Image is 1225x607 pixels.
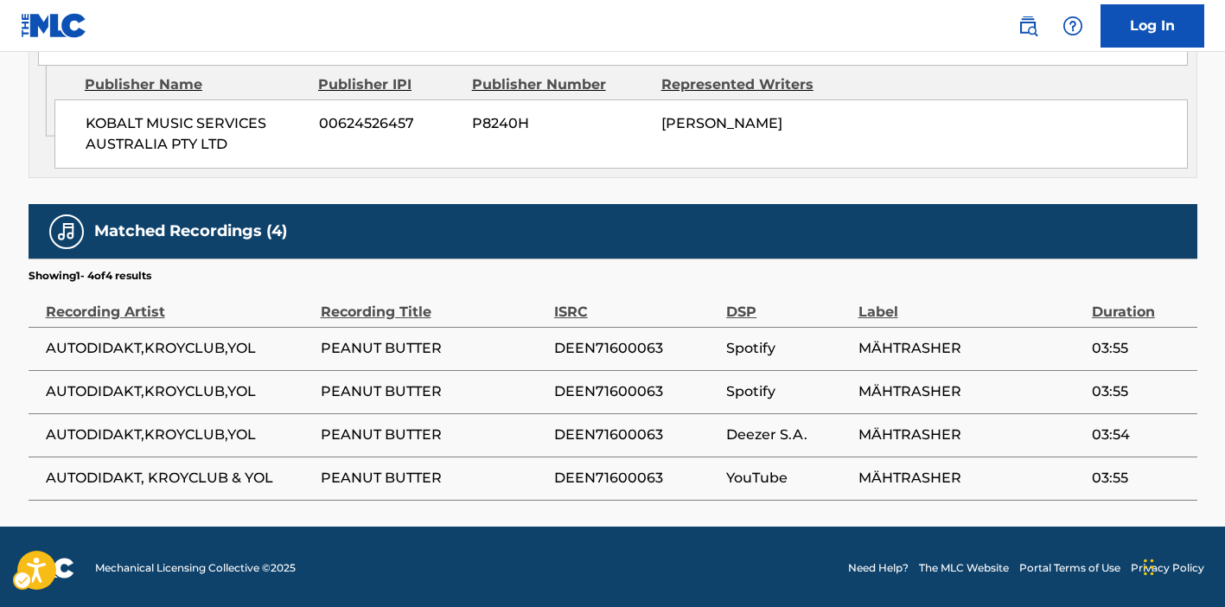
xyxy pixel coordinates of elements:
div: Duration [1092,284,1189,323]
span: PEANUT BUTTER [321,468,546,489]
span: YouTube [726,468,849,489]
span: 03:54 [1092,425,1189,445]
div: Chat Widget [1139,524,1225,607]
a: The MLC Website [919,560,1009,576]
a: Privacy Policy [1131,560,1204,576]
img: help [1062,16,1083,36]
div: Publisher IPI [318,74,459,95]
div: Publisher Number [472,74,648,95]
span: AUTODIDAKT,KROYCLUB,YOL [46,381,312,402]
div: Recording Artist [46,284,312,323]
img: Matched Recordings [56,221,77,242]
a: Portal Terms of Use [1019,560,1120,576]
span: MÄHTRASHER [858,338,1083,359]
span: [PERSON_NAME] [661,115,782,131]
span: 03:55 [1092,338,1189,359]
span: Spotify [726,338,849,359]
div: Represented Writers [661,74,838,95]
div: Recording Title [321,284,546,323]
div: Label [858,284,1083,323]
span: PEANUT BUTTER [321,338,546,359]
div: Publisher Name [85,74,305,95]
span: MÄHTRASHER [858,381,1083,402]
div: Drag [1144,541,1154,593]
span: DEEN71600063 [554,468,718,489]
a: Need Help? [848,560,909,576]
img: search [1018,16,1038,36]
span: 03:55 [1092,468,1189,489]
span: AUTODIDAKT,KROYCLUB,YOL [46,425,312,445]
span: AUTODIDAKT,KROYCLUB,YOL [46,338,312,359]
span: DEEN71600063 [554,338,718,359]
span: DEEN71600063 [554,425,718,445]
span: MÄHTRASHER [858,425,1083,445]
span: Deezer S.A. [726,425,849,445]
span: P8240H [472,113,648,134]
div: DSP [726,284,849,323]
iframe: Hubspot Iframe [1139,524,1225,607]
span: DEEN71600063 [554,381,718,402]
div: ISRC [554,284,718,323]
span: 00624526457 [319,113,459,134]
a: Log In [1101,4,1204,48]
span: AUTODIDAKT, KROYCLUB & YOL [46,468,312,489]
span: MÄHTRASHER [858,468,1083,489]
span: Spotify [726,381,849,402]
span: Mechanical Licensing Collective © 2025 [95,560,296,576]
span: 03:55 [1092,381,1189,402]
span: PEANUT BUTTER [321,425,546,445]
span: KOBALT MUSIC SERVICES AUSTRALIA PTY LTD [86,113,306,155]
img: MLC Logo [21,13,87,38]
span: PEANUT BUTTER [321,381,546,402]
h5: Matched Recordings (4) [94,221,287,241]
p: Showing 1 - 4 of 4 results [29,268,151,284]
